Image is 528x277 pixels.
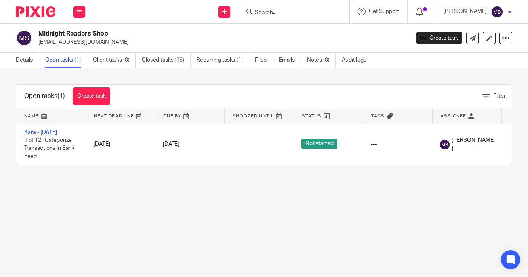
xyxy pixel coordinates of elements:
[452,136,494,153] span: [PERSON_NAME]
[86,124,155,165] td: [DATE]
[196,53,249,68] a: Recurring tasks (1)
[255,53,273,68] a: Files
[440,140,450,149] img: svg%3E
[45,53,87,68] a: Open tasks (1)
[443,8,487,15] p: [PERSON_NAME]
[493,93,506,99] span: Filter
[16,6,55,17] img: Pixie
[16,30,32,46] img: svg%3E
[73,87,110,105] a: Create task
[371,140,424,148] div: ---
[416,32,462,44] a: Create task
[233,114,274,118] span: Snoozed Until
[491,6,503,18] img: svg%3E
[302,114,322,118] span: Status
[24,138,74,159] span: 1 of 12 · Categorize Transactions in Bank Feed
[16,53,39,68] a: Details
[142,53,191,68] a: Closed tasks (16)
[301,139,337,149] span: Not started
[24,92,65,100] h1: Open tasks
[93,53,136,68] a: Client tasks (0)
[369,9,399,14] span: Get Support
[24,130,57,135] a: Kara - [DATE]
[371,114,385,118] span: Tags
[163,141,179,147] span: [DATE]
[254,9,326,17] input: Search
[38,30,331,38] h2: Midnight Readers Shop
[38,38,404,46] p: [EMAIL_ADDRESS][DOMAIN_NAME]
[342,53,372,68] a: Audit logs
[307,53,336,68] a: Notes (0)
[57,93,65,99] span: (1)
[279,53,301,68] a: Emails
